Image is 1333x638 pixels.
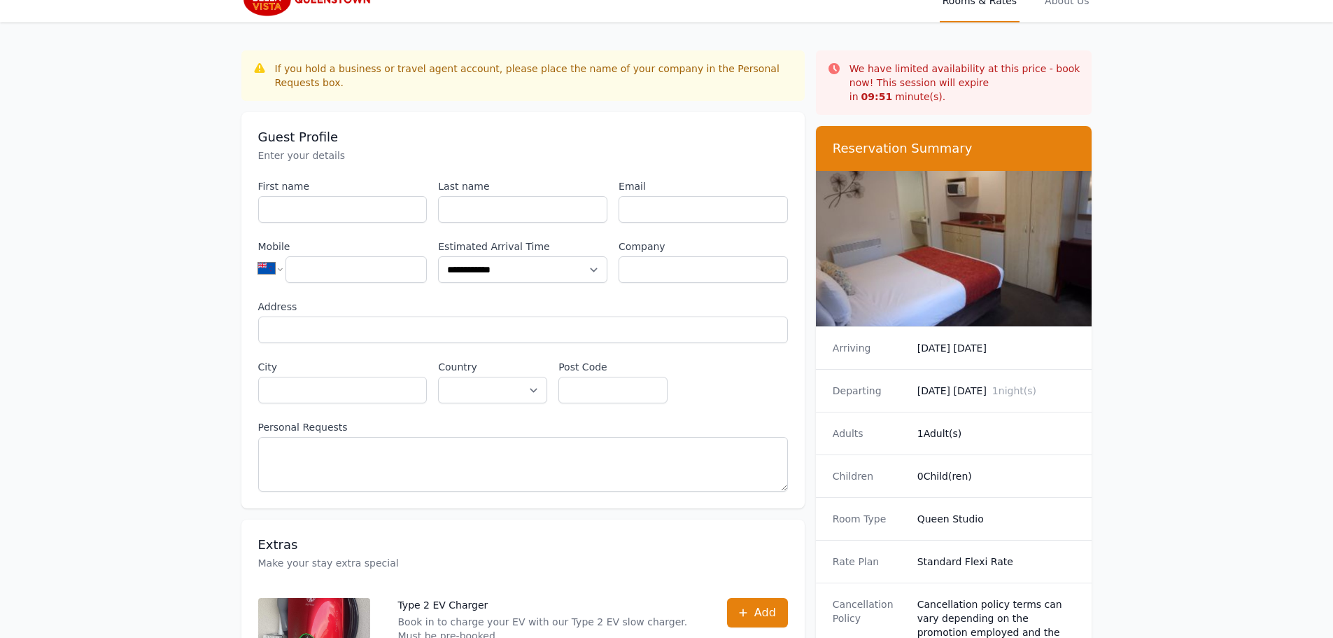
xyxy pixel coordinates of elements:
h3: Guest Profile [258,129,788,146]
div: If you hold a business or travel agent account, please place the name of your company in the Pers... [275,62,794,90]
dt: Children [833,469,906,483]
dd: 0 Child(ren) [917,469,1075,483]
dt: Room Type [833,512,906,526]
dd: Queen Studio [917,512,1075,526]
dd: Standard Flexi Rate [917,555,1075,569]
label: Post Code [558,360,668,374]
label: Address [258,300,788,314]
p: Enter your details [258,148,788,162]
p: Type 2 EV Charger [398,598,699,612]
h3: Reservation Summary [833,140,1075,157]
dt: Departing [833,384,906,398]
label: City [258,360,428,374]
label: Estimated Arrival Time [438,240,607,254]
dt: Adults [833,427,906,441]
label: First name [258,179,428,193]
dd: [DATE] [DATE] [917,341,1075,355]
span: Add [754,604,776,621]
img: Queen Studio [816,171,1092,326]
label: Last name [438,179,607,193]
label: Personal Requests [258,420,788,434]
strong: 09 : 51 [861,91,893,102]
p: Make your stay extra special [258,556,788,570]
dd: 1 Adult(s) [917,427,1075,441]
label: Mobile [258,240,428,254]
dt: Arriving [833,341,906,355]
span: 1 night(s) [992,385,1036,396]
label: Company [619,240,788,254]
dt: Rate Plan [833,555,906,569]
dd: [DATE] [DATE] [917,384,1075,398]
h3: Extras [258,536,788,553]
label: Email [619,179,788,193]
p: We have limited availability at this price - book now! This session will expire in minute(s). [849,62,1081,104]
button: Add [727,598,788,627]
label: Country [438,360,547,374]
